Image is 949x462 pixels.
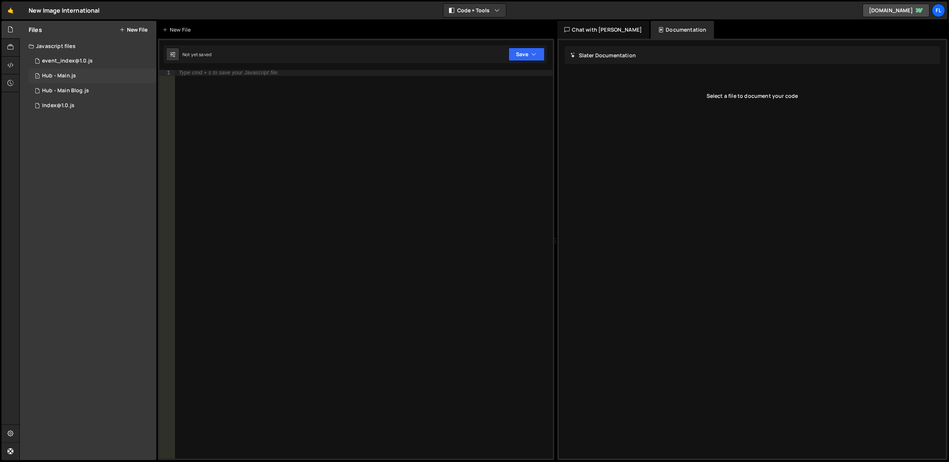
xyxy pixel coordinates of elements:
div: New File [162,26,194,33]
button: Save [509,48,545,61]
h2: Files [29,26,42,34]
div: Documentation [651,21,714,39]
a: Fl [932,4,945,17]
a: 🤙 [1,1,20,19]
div: New Image International [29,6,100,15]
div: 1 [159,70,175,76]
div: Javascript files [20,39,156,54]
div: event_index@1.0.js [42,58,93,64]
div: 15795/46323.js [29,68,156,83]
div: Index@1.0.js [42,102,74,109]
div: 15795/44313.js [29,98,156,113]
div: Hub - Main Blog.js [42,87,89,94]
div: Select a file to document your code [565,81,940,111]
h2: Slater Documentation [571,52,636,59]
span: 1 [35,74,39,80]
button: New File [120,27,147,33]
div: 15795/46353.js [29,83,156,98]
div: Hub - Main.js [42,73,76,79]
div: Type cmd + s to save your Javascript file. [179,70,279,76]
div: 15795/42190.js [29,54,156,68]
div: Chat with [PERSON_NAME] [557,21,650,39]
div: Not yet saved [182,51,211,58]
button: Code + Tools [443,4,506,17]
a: [DOMAIN_NAME] [863,4,930,17]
